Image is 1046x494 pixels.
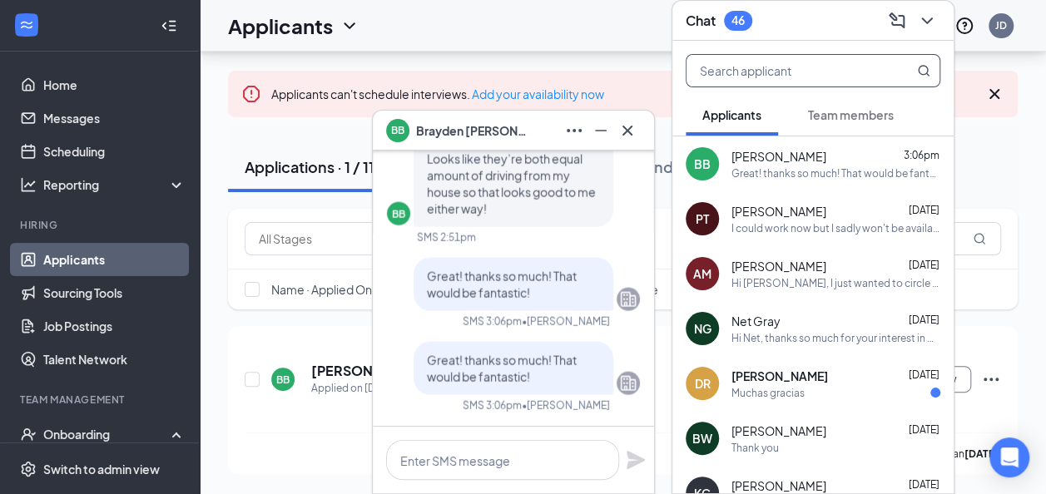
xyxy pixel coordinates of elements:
span: [DATE] [909,423,939,436]
div: SMS 2:51pm [417,230,476,245]
div: BB [694,156,711,172]
svg: WorkstreamLogo [18,17,35,33]
div: BB [276,373,290,387]
div: Hi Net, thanks so much for your interest in working at [DEMOGRAPHIC_DATA]-fil-A Lenexa! I just wa... [731,331,940,345]
button: ChevronDown [914,7,940,34]
button: Cross [614,117,641,144]
div: DR [695,375,711,392]
svg: Collapse [161,17,177,34]
a: Talent Network [43,343,186,376]
svg: QuestionInfo [954,16,974,36]
div: Hi [PERSON_NAME], I just wanted to circle back and see if you are available to come in for an int... [731,276,940,290]
button: Minimize [587,117,614,144]
div: Reporting [43,176,186,193]
span: Team members [808,107,894,122]
div: Applied on [DATE] [311,380,399,397]
span: [PERSON_NAME] [731,148,826,165]
button: Ellipses [561,117,587,144]
span: [DATE] [909,368,939,381]
span: [PERSON_NAME] [731,422,826,439]
div: 46 [731,13,745,27]
a: Applicants [43,243,186,276]
svg: ComposeMessage [887,11,907,31]
a: Sourcing Tools [43,276,186,309]
div: I could work now but I sadly won't be available to work the [DATE] through the [DATE] due to visi... [731,221,940,235]
div: SMS 3:06pm [463,398,522,412]
h3: Chat [686,12,716,30]
div: Hiring [20,218,182,232]
a: Job Postings [43,309,186,343]
div: Switch to admin view [43,461,160,477]
svg: ChevronDown [917,11,937,31]
svg: Ellipses [564,121,584,141]
button: ComposeMessage [884,7,910,34]
h5: [PERSON_NAME] [311,362,379,380]
span: 3:06pm [904,149,939,161]
span: • [PERSON_NAME] [522,398,610,412]
span: [DATE] [909,259,939,271]
svg: Settings [20,461,37,477]
div: Team Management [20,393,182,407]
div: JD [995,18,1007,32]
svg: MagnifyingGlass [917,64,930,77]
svg: ChevronDown [340,16,359,36]
svg: Company [618,373,638,393]
span: [PERSON_NAME] [731,258,826,274]
a: Home [43,68,186,101]
div: Great! thanks so much! That would be fantastic! [731,166,940,180]
svg: UserCheck [20,426,37,442]
svg: Cross [984,84,1004,104]
div: Applications · 1 / 115 [245,156,384,177]
span: Applicants can't schedule interviews. [271,86,604,101]
span: [PERSON_NAME] [731,368,828,384]
span: Applicants [702,107,761,122]
div: BB [392,207,405,221]
svg: Analysis [20,176,37,193]
span: [PERSON_NAME] [731,203,826,220]
span: [PERSON_NAME] [731,477,826,494]
svg: MagnifyingGlass [973,232,986,245]
svg: Minimize [591,121,611,141]
h1: Applicants [228,12,333,40]
div: Thank you [731,441,779,455]
span: [DATE] [909,478,939,491]
div: BW [692,430,712,447]
div: AM [693,265,711,282]
div: Open Intercom Messenger [989,437,1029,477]
svg: Error [241,84,261,104]
span: Net Gray [731,313,781,329]
span: Brayden [PERSON_NAME] [416,121,533,140]
input: All Stages [259,230,410,248]
svg: Company [618,289,638,309]
a: Scheduling [43,135,186,168]
svg: Ellipses [981,369,1001,389]
b: [DATE] [964,447,999,460]
div: Muchas gracias [731,386,805,400]
div: SMS 3:06pm [463,314,522,329]
span: Great! thanks so much! That would be fantastic! [427,353,577,384]
span: Great! thanks so much! That would be fantastic! [427,269,577,300]
a: Messages [43,101,186,135]
div: Onboarding [43,426,171,442]
div: NG [694,320,711,337]
div: PT [696,210,709,227]
span: • [PERSON_NAME] [522,314,610,329]
span: [DATE] [909,314,939,326]
input: Search applicant [687,55,884,86]
span: [DATE] [909,204,939,216]
svg: Plane [626,450,646,470]
a: Add your availability now [472,86,604,101]
svg: Cross [617,121,637,141]
span: Name · Applied On [271,281,372,298]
